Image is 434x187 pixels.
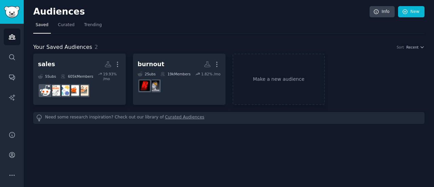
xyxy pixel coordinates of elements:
[78,85,88,96] img: salestechniques
[397,45,404,50] div: Sort
[4,6,20,18] img: GummySearch logo
[201,72,221,76] div: 1.82 % /mo
[38,72,56,81] div: 5 Sub s
[370,6,395,18] a: Info
[38,60,55,69] div: sales
[149,80,159,91] img: Burnout_Depression
[59,85,70,96] img: SalesOperations
[68,85,79,96] img: Sales_Professionals
[61,72,93,81] div: 605k Members
[82,20,104,34] a: Trending
[398,6,425,18] a: New
[406,45,418,50] span: Recent
[160,72,191,76] div: 19k Members
[40,85,51,96] img: sales
[50,85,60,96] img: b2b_sales
[406,45,425,50] button: Recent
[139,80,150,91] img: Burnout
[138,60,164,69] div: burnout
[36,22,48,28] span: Saved
[33,112,425,124] div: Need some research inspiration? Check out our library of
[58,22,75,28] span: Curated
[138,72,156,76] div: 2 Sub s
[103,72,121,81] div: 19.93 % /mo
[56,20,77,34] a: Curated
[33,6,370,17] h2: Audiences
[84,22,102,28] span: Trending
[33,20,51,34] a: Saved
[33,43,92,52] span: Your Saved Audiences
[33,54,126,105] a: sales5Subs605kMembers19.93% /mosalestechniquesSales_ProfessionalsSalesOperationsb2b_salessales
[165,114,204,121] a: Curated Audiences
[233,54,325,105] a: Make a new audience
[133,54,225,105] a: burnout2Subs19kMembers1.82% /moBurnout_DepressionBurnout
[95,44,98,50] span: 2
